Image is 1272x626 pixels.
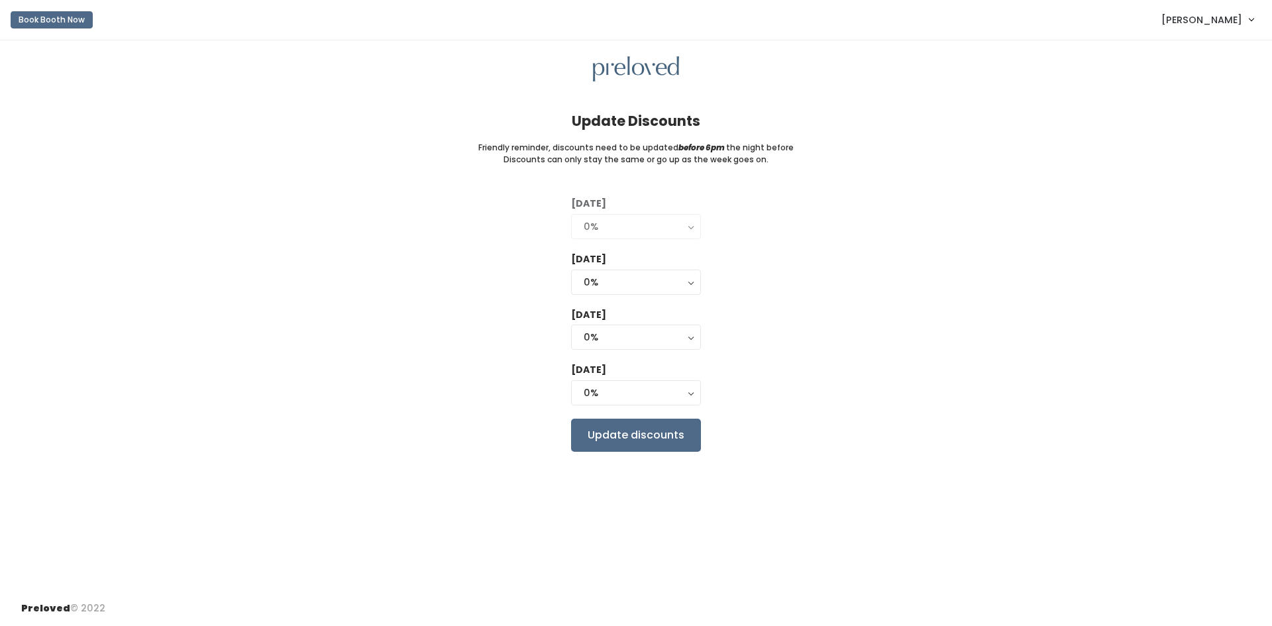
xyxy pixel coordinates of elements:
label: [DATE] [571,363,606,377]
small: Friendly reminder, discounts need to be updated the night before [478,142,794,154]
div: 0% [584,386,688,400]
span: [PERSON_NAME] [1161,13,1242,27]
a: Book Booth Now [11,5,93,34]
div: © 2022 [21,591,105,615]
span: Preloved [21,601,70,615]
label: [DATE] [571,252,606,266]
h4: Update Discounts [572,113,700,129]
div: 0% [584,219,688,234]
button: 0% [571,214,701,239]
label: [DATE] [571,308,606,322]
button: Book Booth Now [11,11,93,28]
div: 0% [584,330,688,344]
label: [DATE] [571,197,606,211]
a: [PERSON_NAME] [1148,5,1267,34]
img: preloved logo [593,56,679,82]
button: 0% [571,325,701,350]
small: Discounts can only stay the same or go up as the week goes on. [503,154,768,166]
input: Update discounts [571,419,701,452]
button: 0% [571,270,701,295]
div: 0% [584,275,688,289]
button: 0% [571,380,701,405]
i: before 6pm [678,142,725,153]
